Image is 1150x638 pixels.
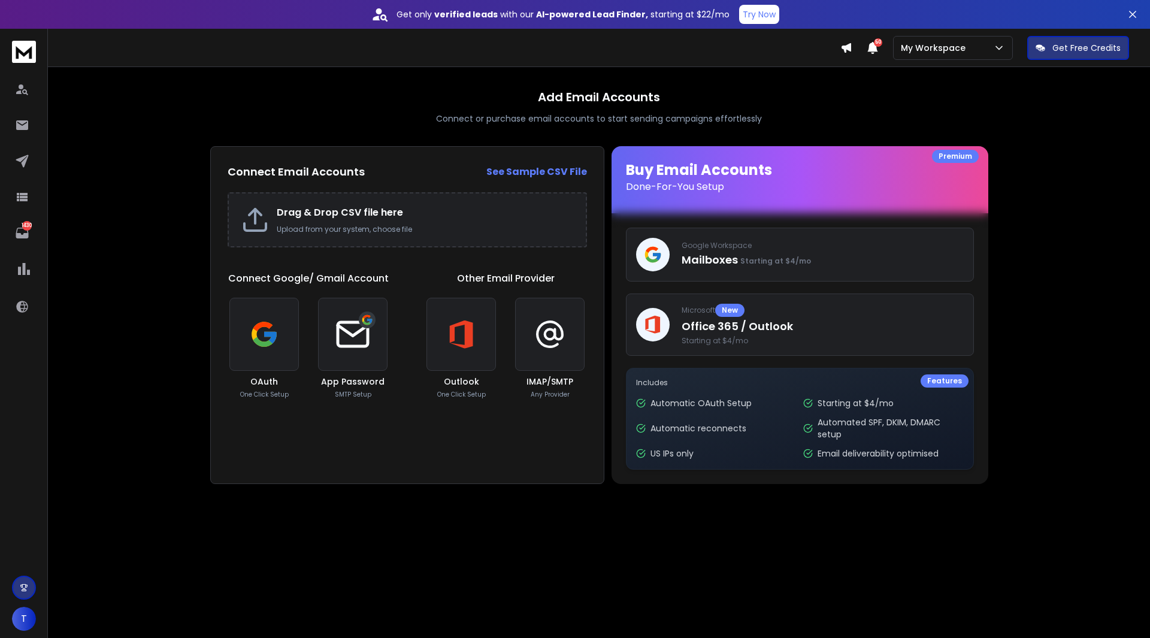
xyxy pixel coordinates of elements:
h1: Connect Google/ Gmail Account [228,271,389,286]
div: New [715,304,745,317]
p: One Click Setup [437,390,486,399]
p: US IPs only [650,447,694,459]
p: My Workspace [901,42,970,54]
h1: Other Email Provider [457,271,555,286]
p: Any Provider [531,390,570,399]
p: One Click Setup [240,390,289,399]
h1: Add Email Accounts [538,89,660,105]
p: Automated SPF, DKIM, DMARC setup [818,416,963,440]
span: Starting at $4/mo [740,256,811,266]
strong: See Sample CSV File [486,165,587,179]
button: Try Now [739,5,779,24]
strong: verified leads [434,8,498,20]
p: SMTP Setup [335,390,371,399]
a: See Sample CSV File [486,165,587,179]
p: Office 365 / Outlook [682,318,964,335]
p: 1430 [22,221,32,231]
span: 50 [874,38,882,47]
p: Upload from your system, choose file [277,225,574,234]
h3: Outlook [444,376,479,388]
h2: Connect Email Accounts [228,164,365,180]
p: Mailboxes [682,252,964,268]
p: Done-For-You Setup [626,180,974,194]
p: Includes [636,378,964,388]
button: T [12,607,36,631]
a: 1430 [10,221,34,245]
h3: App Password [321,376,385,388]
p: Get Free Credits [1052,42,1121,54]
p: Email deliverability optimised [818,447,939,459]
p: Try Now [743,8,776,20]
span: Starting at $4/mo [682,336,964,346]
h2: Drag & Drop CSV file here [277,205,574,220]
p: Connect or purchase email accounts to start sending campaigns effortlessly [436,113,762,125]
p: Automatic OAuth Setup [650,397,752,409]
div: Features [921,374,969,388]
button: Get Free Credits [1027,36,1129,60]
p: Microsoft [682,304,964,317]
div: Premium [932,150,979,163]
p: Google Workspace [682,241,964,250]
p: Automatic reconnects [650,422,746,434]
strong: AI-powered Lead Finder, [536,8,648,20]
h3: IMAP/SMTP [526,376,573,388]
img: logo [12,41,36,63]
p: Starting at $4/mo [818,397,894,409]
h1: Buy Email Accounts [626,161,974,194]
p: Get only with our starting at $22/mo [397,8,730,20]
h3: OAuth [250,376,278,388]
